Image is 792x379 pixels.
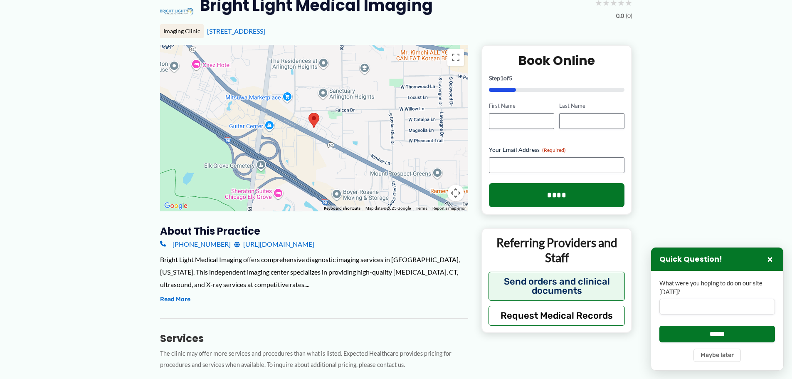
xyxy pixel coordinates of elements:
a: Terms (opens in new tab) [416,206,427,211]
label: Your Email Address [489,146,625,154]
label: What were you hoping to do on our site [DATE]? [659,279,775,296]
h3: Quick Question! [659,255,722,264]
button: Request Medical Records [489,306,625,326]
h3: About this practice [160,225,468,238]
label: Last Name [559,102,624,110]
span: 0.0 [616,10,624,21]
span: 1 [500,74,503,82]
button: Keyboard shortcuts [324,206,360,211]
p: Referring Providers and Staff [489,235,625,265]
h3: Services [160,332,468,345]
button: Close [765,254,775,264]
span: Map data ©2025 Google [365,206,411,211]
button: Read More [160,295,190,305]
div: Bright Light Medical Imaging offers comprehensive diagnostic imaging services in [GEOGRAPHIC_DATA... [160,253,468,290]
button: Maybe later [693,349,741,362]
img: Google [162,201,190,211]
span: (Required) [542,147,566,153]
a: Report a map error [432,206,466,211]
h2: Book Online [489,52,625,69]
a: [STREET_ADDRESS] [207,27,265,35]
a: Open this area in Google Maps (opens a new window) [162,201,190,211]
span: (0) [626,10,632,21]
a: [PHONE_NUMBER] [160,238,231,250]
button: Send orders and clinical documents [489,272,625,301]
p: The clinic may offer more services and procedures than what is listed. Expected Healthcare provid... [160,348,468,371]
p: Step of [489,75,625,81]
span: 5 [509,74,512,82]
button: Toggle fullscreen view [447,49,464,66]
a: [URL][DOMAIN_NAME] [234,238,314,250]
div: Imaging Clinic [160,24,204,38]
button: Map camera controls [447,185,464,201]
label: First Name [489,102,554,110]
